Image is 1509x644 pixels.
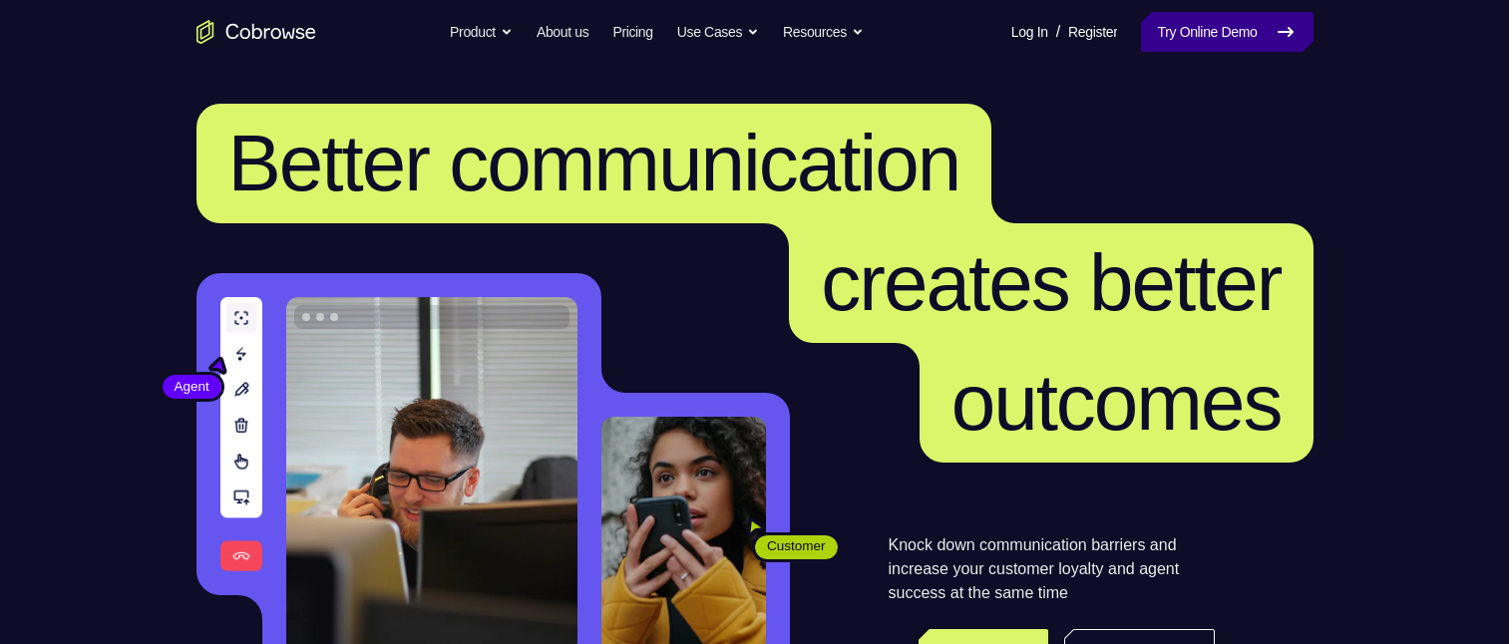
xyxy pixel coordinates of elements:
a: Go to the home page [196,20,316,44]
a: Register [1068,12,1117,52]
span: outcomes [951,358,1282,447]
span: creates better [821,238,1281,327]
a: Try Online Demo [1141,12,1313,52]
span: Better communication [228,119,960,207]
span: / [1056,20,1060,44]
button: Resources [783,12,864,52]
a: About us [537,12,588,52]
button: Use Cases [677,12,759,52]
p: Knock down communication barriers and increase your customer loyalty and agent success at the sam... [889,533,1215,605]
button: Product [450,12,513,52]
a: Pricing [612,12,652,52]
a: Log In [1011,12,1048,52]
